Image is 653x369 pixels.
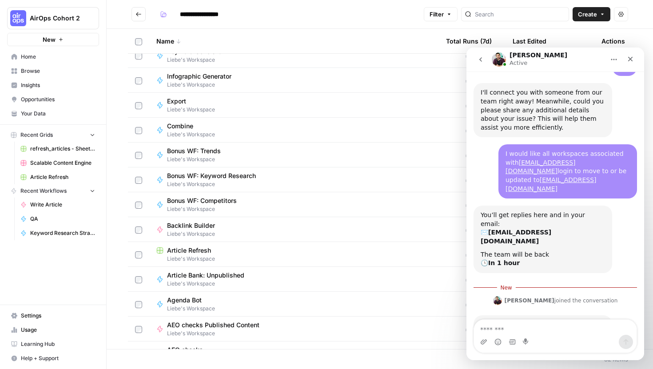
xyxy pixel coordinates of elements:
a: Article Bank: UnpublishedLiebe's Workspace [156,271,432,288]
div: 0 [446,300,498,309]
div: Hey there, thanks for reaching out. Please allow me a few minutes to take care of this for you.Ad... [7,268,146,305]
div: 0 [446,200,498,209]
div: Total Runs (7d) [446,29,492,53]
a: Article RefreshLiebe's Workspace [156,246,432,263]
span: Combine [167,122,208,131]
div: 0 [446,51,498,60]
span: Liebe's Workspace [167,230,222,238]
iframe: To enrich screen reader interactions, please activate Accessibility in Grammarly extension settings [466,48,644,360]
div: 0 [446,175,498,184]
span: Liebe's Workspace [167,180,263,188]
span: Scalable Content Engine [30,159,95,167]
img: AirOps Cohort 2 Logo [10,10,26,26]
button: Emoji picker [28,291,35,298]
span: Liebe's Workspace [167,81,239,89]
a: Article Refresh [16,170,99,184]
a: refresh_articles - Sheet1.csv [16,142,99,156]
span: Browse [21,67,95,75]
button: Send a message… [152,287,167,302]
span: refresh_articles - Sheet1.csv [30,145,95,153]
a: AEO checksLiebe's Workspace [156,345,432,362]
button: Help + Support [7,351,99,365]
span: Liebe's Workspace [167,205,244,213]
a: Your Data [7,107,99,121]
span: Article Refresh [167,246,211,255]
span: Liebe's Workspace [167,305,215,313]
button: Filter [424,7,458,21]
span: Bonus WF: Trends [167,147,221,155]
a: Learning Hub [7,337,99,351]
a: Browse [7,64,99,78]
div: 0 [446,325,498,333]
button: Recent Workflows [7,184,99,198]
a: Backlink BuilderLiebe's Workspace [156,221,432,238]
span: Filter [430,10,444,19]
span: Liebe's Workspace [167,280,251,288]
div: Actions [601,29,625,53]
div: 0 [446,151,498,159]
a: Bonus WF: Keyword ResearchLiebe's Workspace [156,171,432,188]
button: New [7,33,99,46]
a: Home [7,50,99,64]
a: ExportLiebe's Workspace [156,97,432,114]
div: 0 [446,101,498,110]
div: 0 [446,126,498,135]
span: Liebe's Workspace [167,155,228,163]
a: Opportunities [7,92,99,107]
span: QA [30,215,95,223]
span: Bonus WF: Keyword Research [167,171,256,180]
span: Article Refresh [30,173,95,181]
div: 0 [446,76,498,85]
span: Liebe's Workspace [167,131,215,139]
span: Recent Grids [20,131,53,139]
span: Infographic Generator [167,72,231,81]
span: Settings [21,312,95,320]
span: Keyword Research Strategy [30,229,95,237]
span: Liebe's Workspace [156,255,432,263]
span: Agenda Bot [167,296,208,305]
span: Liebe's Workspace [167,106,215,114]
a: Write Article [16,198,99,212]
span: New [43,35,56,44]
span: Liebe's Workspace [167,329,267,337]
span: Write Article [30,201,95,209]
span: AEO checks Published Content [167,321,259,329]
span: Learning Hub [21,340,95,348]
span: Article Bank: Unpublished [167,271,244,280]
span: Insights [21,81,95,89]
span: Usage [21,326,95,334]
span: Opportunities [21,95,95,103]
span: AEO checks [167,345,208,354]
span: Liebe's Workspace [167,56,231,64]
a: Bonus WF: CompetitorsLiebe's Workspace [156,196,432,213]
button: Upload attachment [14,291,21,298]
textarea: Message… [8,272,170,287]
span: Export [167,97,208,106]
button: Recent Grids [7,128,99,142]
span: Bonus WF: Competitors [167,196,237,205]
input: Search [475,10,565,19]
a: Infographic GeneratorLiebe's Workspace [156,72,432,89]
button: Create [573,7,610,21]
a: Settings [7,309,99,323]
div: 0 [446,250,498,259]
